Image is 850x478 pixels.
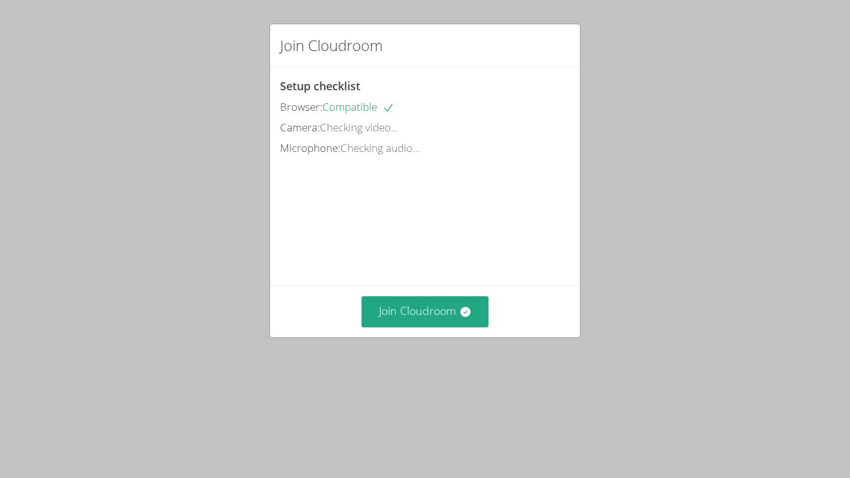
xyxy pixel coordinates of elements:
button: Join Cloudroom [362,296,489,327]
span: Checking audio... [340,141,420,155]
span: Microphone: [280,141,340,155]
span: Camera: [280,120,320,134]
span: Setup checklist [280,78,360,93]
span: Checking video... [320,120,398,134]
span: Browser: [280,100,322,114]
h2: Join Cloudroom [280,34,383,57]
span: Compatible [322,100,395,114]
